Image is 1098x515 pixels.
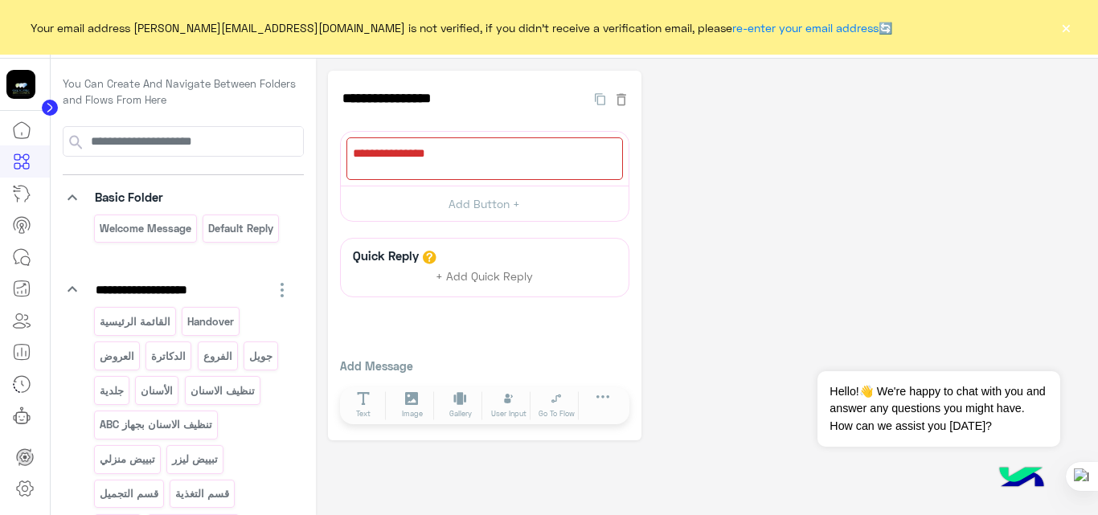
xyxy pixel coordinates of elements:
[486,391,531,420] button: User Input
[202,347,233,366] p: الفروع
[449,408,472,419] span: Gallery
[98,347,135,366] p: العروض
[98,219,192,238] p: Welcome Message
[98,450,156,468] p: تبييض منزلي
[140,382,174,400] p: الأسنان
[436,269,533,283] span: + Add Quick Reply
[342,391,387,420] button: Text
[63,76,304,108] p: You Can Create And Navigate Between Folders and Flows From Here
[994,451,1050,507] img: hulul-logo.png
[587,89,613,108] button: Duplicate Flow
[438,391,483,420] button: Gallery
[535,391,580,420] button: Go To Flow
[402,408,423,419] span: Image
[98,382,125,400] p: جلدية
[539,408,575,419] span: Go To Flow
[356,408,371,419] span: Text
[349,248,423,263] h6: Quick Reply
[424,264,545,288] button: + Add Quick Reply
[189,382,256,400] p: تنظيف الاسنان
[207,219,275,238] p: Default reply
[63,188,82,207] i: keyboard_arrow_down
[63,280,82,299] i: keyboard_arrow_down
[340,358,629,374] p: Add Message
[817,371,1059,447] span: Hello!👋 We're happy to chat with you and answer any questions you might have. How can we assist y...
[491,408,526,419] span: User Input
[31,19,892,36] span: Your email address [PERSON_NAME][EMAIL_ADDRESS][DOMAIN_NAME] is not verified, if you didn't recei...
[613,89,629,108] button: Delete Flow
[248,347,274,366] p: جويل
[390,391,435,420] button: Image
[6,70,35,99] img: 177882628735456
[174,484,231,503] p: قسم التغذية
[732,21,879,35] a: re-enter your email address
[98,415,213,434] p: تنظيف الاسنان بجهاز ABC
[150,347,187,366] p: الدكاترة
[171,450,219,468] p: تبييض ليزر
[1058,19,1074,35] button: ×
[98,313,171,331] p: القائمة الرئيسية
[98,484,159,503] p: قسم التجميل
[341,186,629,222] button: Add Button +
[95,190,163,204] span: Basic Folder
[186,313,236,331] p: Handover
